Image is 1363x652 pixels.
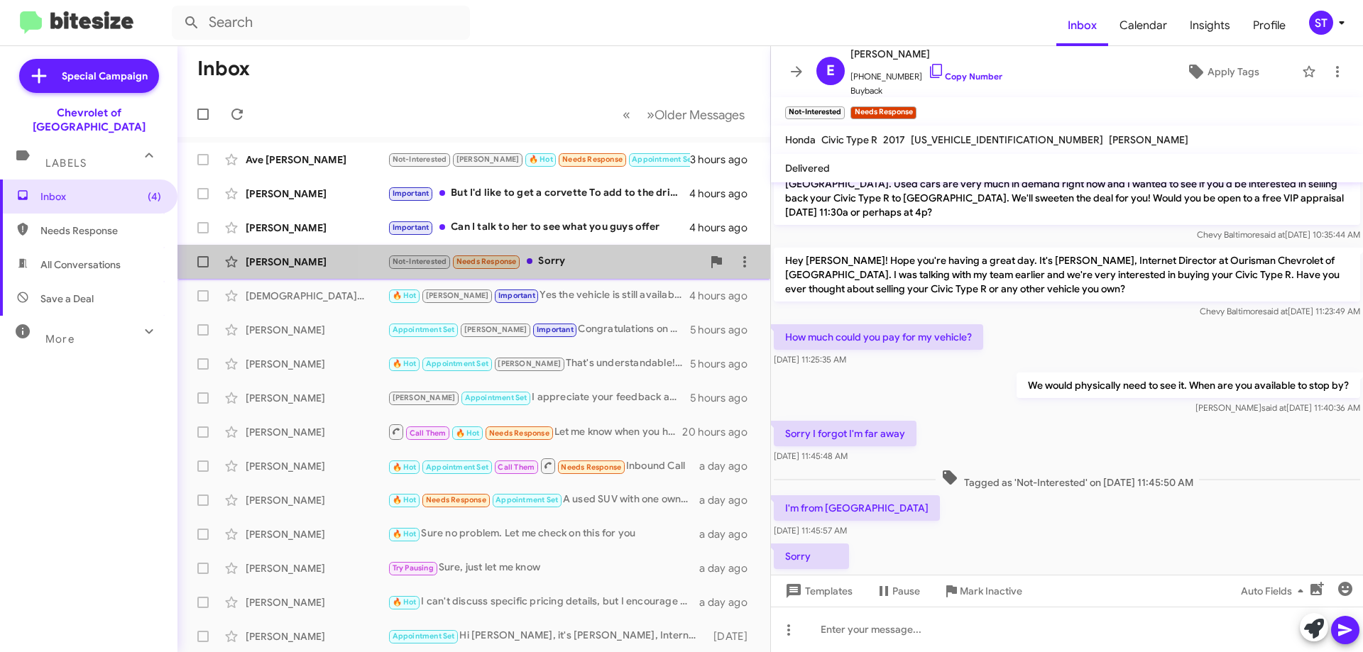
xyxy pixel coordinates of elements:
[1195,402,1360,413] span: [PERSON_NAME] [DATE] 11:40:36 AM
[785,106,845,119] small: Not-Interested
[40,258,121,272] span: All Conversations
[864,578,931,604] button: Pause
[562,155,623,164] span: Needs Response
[388,492,699,508] div: A used SUV with one owner and no accidents, mileage under 100k, priced from $5k to 7k. That's wit...
[774,573,849,584] span: [DATE] 11:46:00 AM
[246,561,388,575] div: [PERSON_NAME]
[393,155,447,164] span: Not-Interested
[62,69,148,83] span: Special Campaign
[936,469,1199,490] span: Tagged as 'Not-Interested' on [DATE] 11:45:50 AM
[785,162,830,175] span: Delivered
[690,357,759,371] div: 5 hours ago
[850,62,1002,84] span: [PHONE_NUMBER]
[614,100,639,129] button: Previous
[246,221,388,235] div: [PERSON_NAME]
[246,323,388,337] div: [PERSON_NAME]
[774,248,1360,302] p: Hey [PERSON_NAME]! Hope you're having a great day. It's [PERSON_NAME], Internet Director at Ouris...
[410,429,447,438] span: Call Them
[771,578,864,604] button: Templates
[647,106,655,123] span: »
[774,543,849,569] p: Sorry
[1056,5,1108,46] a: Inbox
[911,133,1103,146] span: [US_VEHICLE_IDENTIFICATION_NUMBER]
[1108,5,1178,46] a: Calendar
[1241,578,1309,604] span: Auto Fields
[774,451,848,461] span: [DATE] 11:45:48 AM
[388,526,699,542] div: Sure no problem. Let me check on this for you
[388,253,702,270] div: Sorry
[426,359,488,368] span: Appointment Set
[19,59,159,93] a: Special Campaign
[1242,5,1297,46] span: Profile
[45,333,75,346] span: More
[498,463,535,472] span: Call Them
[682,425,759,439] div: 20 hours ago
[426,495,486,504] span: Needs Response
[496,495,558,504] span: Appointment Set
[393,291,417,300] span: 🔥 Hot
[246,255,388,269] div: [PERSON_NAME]
[821,133,877,146] span: Civic Type R
[850,45,1002,62] span: [PERSON_NAME]
[40,189,161,204] span: Inbox
[690,323,759,337] div: 5 hours ago
[388,219,689,236] div: Can I talk to her to see what you guys offer
[1200,306,1360,316] span: Chevy Baltimore [DATE] 11:23:49 AM
[1309,11,1333,35] div: ST
[706,629,759,643] div: [DATE]
[774,324,983,350] p: How much could you pay for my vehicle?
[623,106,630,123] span: «
[393,631,455,641] span: Appointment Set
[689,221,759,235] div: 4 hours ago
[45,157,87,170] span: Labels
[393,597,417,607] span: 🔥 Hot
[40,223,161,238] span: Needs Response
[931,578,1034,604] button: Mark Inactive
[1260,229,1285,240] span: said at
[388,355,690,372] div: That's understandable! Once you have an update, let us know.
[456,155,520,164] span: [PERSON_NAME]
[426,291,489,300] span: [PERSON_NAME]
[690,391,759,405] div: 5 hours ago
[826,60,835,82] span: E
[1208,59,1259,84] span: Apply Tags
[393,359,417,368] span: 🔥 Hot
[388,457,699,475] div: Inbound Call
[246,357,388,371] div: [PERSON_NAME]
[1297,11,1347,35] button: ST
[883,133,905,146] span: 2017
[393,257,447,266] span: Not-Interested
[774,157,1360,225] p: Hey [PERSON_NAME]! Hope you're having a great day. It's [PERSON_NAME], Internet Director at Ouris...
[785,133,816,146] span: Honda
[1149,59,1295,84] button: Apply Tags
[393,529,417,538] span: 🔥 Hot
[638,100,753,129] button: Next
[689,289,759,303] div: 4 hours ago
[774,525,847,536] span: [DATE] 11:45:57 AM
[246,595,388,609] div: [PERSON_NAME]
[172,6,470,40] input: Search
[393,495,417,504] span: 🔥 Hot
[655,107,745,123] span: Older Messages
[928,71,1002,82] a: Copy Number
[689,187,759,201] div: 4 hours ago
[426,463,488,472] span: Appointment Set
[388,151,690,167] div: It's been one problem after another and if I don't leave with vehicle [DATE] they can keep it and...
[246,629,388,643] div: [PERSON_NAME]
[246,289,388,303] div: [DEMOGRAPHIC_DATA][PERSON_NAME]
[148,189,161,204] span: (4)
[393,463,417,472] span: 🔥 Hot
[393,393,456,402] span: [PERSON_NAME]
[774,421,916,446] p: Sorry I forgot I'm far away
[537,325,574,334] span: Important
[498,291,535,300] span: Important
[1178,5,1242,46] a: Insights
[388,321,690,338] div: Congratulations on your new vehicle! If you're ever interested in a car in the future, we’d love ...
[388,560,699,576] div: Sure, just let me know
[699,527,759,541] div: a day ago
[393,223,429,232] span: Important
[632,155,694,164] span: Appointment Set
[246,391,388,405] div: [PERSON_NAME]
